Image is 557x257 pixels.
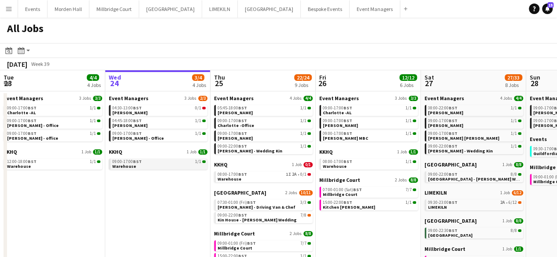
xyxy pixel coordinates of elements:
[323,159,352,164] span: 08:00-17:00
[214,73,225,81] span: Thu
[218,217,297,223] span: Kin House - Parry Wedding
[319,177,360,183] span: Millbridge Court
[7,159,100,169] a: 12:00-18:00BST1/1Warehouse
[218,212,311,222] a: 09:00-22:00BST7/8Kin House - [PERSON_NAME] Wedding
[292,162,302,167] span: 1 Job
[424,73,434,81] span: Sat
[48,0,89,18] button: Morden Hall
[303,231,313,236] span: 8/8
[300,131,306,136] span: 1/1
[428,228,457,233] span: 09:00-22:30
[409,96,418,101] span: 3/3
[4,148,102,171] div: KKHQ1 Job1/112:00-18:00BST1/1Warehouse
[218,171,311,181] a: 08:00-17:00BST1I2A•0/1Warehouse
[112,123,148,128] span: Molly - Flannels
[295,82,311,88] div: 9 Jobs
[218,119,247,123] span: 09:00-17:00
[406,131,412,136] span: 1/1
[133,118,142,123] span: BST
[518,107,521,109] span: 1/1
[213,78,225,88] span: 25
[428,172,457,177] span: 09:00-22:00
[238,105,247,111] span: BST
[319,148,418,177] div: KKHQ1 Job1/108:00-17:00BST1/1Warehouse
[286,172,291,177] span: 1I
[512,190,523,195] span: 6/12
[214,95,313,101] a: Event Managers4 Jobs4/4
[112,110,148,116] span: Magda - Plumpton
[300,106,306,110] span: 1/1
[424,161,477,168] span: Kin House
[89,0,139,18] button: Millbridge Court
[514,218,523,224] span: 8/8
[428,171,521,181] a: 09:00-22:00BST8/8[GEOGRAPHIC_DATA] - [PERSON_NAME] Wedding
[518,132,521,135] span: 1/1
[424,217,523,224] a: [GEOGRAPHIC_DATA]1 Job8/8
[218,240,311,250] a: 09:00-01:00 (Fri)BST7/7Millbridge Court
[112,159,142,164] span: 09:00-17:00
[4,148,17,155] span: KKHQ
[218,123,254,128] span: Charlotte -Office
[109,148,207,155] a: KKHQ1 Job1/1
[424,95,523,161] div: Event Managers4 Jobs4/408:00-22:00BST1/1[PERSON_NAME]09:00-17:00BST1/1[PERSON_NAME]09:00-17:00BST...
[319,95,418,101] a: Event Managers3 Jobs3/3
[2,78,14,88] span: 23
[218,213,247,217] span: 09:00-22:00
[7,135,58,141] span: Molly - office
[7,130,100,141] a: 09:00-17:00BST1/1[PERSON_NAME] - office
[424,217,477,224] span: Micklefield Hall
[238,171,247,177] span: BST
[343,118,352,123] span: BST
[428,106,457,110] span: 08:00-22:00
[90,106,96,110] span: 1/1
[299,190,313,195] span: 10/11
[90,159,96,164] span: 1/1
[307,119,311,122] span: 1/1
[428,200,457,205] span: 09:30-23:00
[195,106,201,110] span: 0/1
[406,159,412,164] span: 1/1
[400,82,417,88] div: 6 Jobs
[218,143,311,153] a: 09:00-22:00BST1/1[PERSON_NAME] - Wedding Kin
[7,159,37,164] span: 12:00-18:00
[428,176,531,182] span: Kin House - Pitchford Wedding
[290,231,302,236] span: 2 Jobs
[424,217,523,246] div: [GEOGRAPHIC_DATA]1 Job8/809:00-22:30BST8/8[GEOGRAPHIC_DATA]
[87,74,99,81] span: 4/4
[323,123,358,128] span: Magda - AL
[192,74,204,81] span: 3/4
[238,212,247,218] span: BST
[514,96,523,101] span: 4/4
[195,131,201,136] span: 1/1
[406,200,412,205] span: 1/1
[353,187,362,192] span: BST
[112,106,142,110] span: 04:30-13:00
[218,135,253,141] span: Magda - AL
[323,159,416,169] a: 08:00-17:00BST1/1Warehouse
[514,246,523,252] span: 1/1
[547,2,553,8] span: 15
[218,130,311,141] a: 09:00-17:00BST1/1[PERSON_NAME]
[107,78,121,88] span: 24
[323,119,352,123] span: 09:00-17:00
[409,149,418,155] span: 1/1
[323,199,416,210] a: 15:00-22:00BST1/1Kitchen [PERSON_NAME]
[300,172,306,177] span: 0/1
[424,161,523,189] div: [GEOGRAPHIC_DATA]1 Job8/809:00-22:00BST8/8[GEOGRAPHIC_DATA] - [PERSON_NAME] Wedding
[294,74,312,81] span: 22/24
[406,106,412,110] span: 1/1
[319,177,418,183] a: Millbridge Court2 Jobs8/8
[509,200,517,205] span: 6/12
[424,189,447,196] span: LIMEKILN
[214,161,228,168] span: KKHQ
[202,132,206,135] span: 1/1
[424,95,464,101] span: Event Managers
[428,135,499,141] span: Molly LK
[218,204,295,210] span: Harvey Kin - Driving Van & Chef
[112,130,206,141] a: 09:00-17:00BST1/1[PERSON_NAME] - Office
[112,131,142,136] span: 09:00-17:00
[449,228,457,233] span: BST
[428,110,463,116] span: Charlotte - LK
[214,230,255,237] span: Millbridge Court
[218,176,241,182] span: Warehouse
